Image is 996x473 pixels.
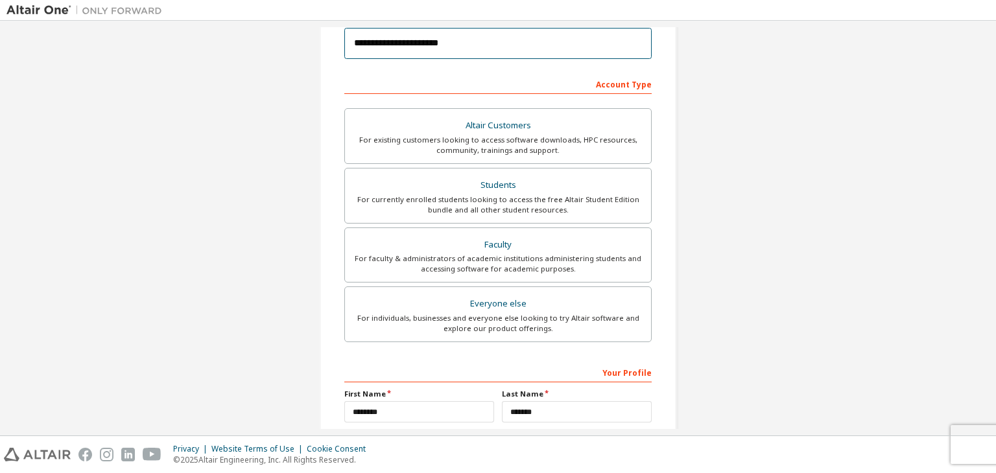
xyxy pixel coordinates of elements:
[143,448,161,461] img: youtube.svg
[353,295,643,313] div: Everyone else
[502,389,652,399] label: Last Name
[173,444,211,454] div: Privacy
[344,73,652,94] div: Account Type
[353,176,643,194] div: Students
[353,117,643,135] div: Altair Customers
[353,194,643,215] div: For currently enrolled students looking to access the free Altair Student Edition bundle and all ...
[344,389,494,399] label: First Name
[4,448,71,461] img: altair_logo.svg
[307,444,373,454] div: Cookie Consent
[353,135,643,156] div: For existing customers looking to access software downloads, HPC resources, community, trainings ...
[78,448,92,461] img: facebook.svg
[211,444,307,454] div: Website Terms of Use
[6,4,169,17] img: Altair One
[121,448,135,461] img: linkedin.svg
[353,313,643,334] div: For individuals, businesses and everyone else looking to try Altair software and explore our prod...
[353,236,643,254] div: Faculty
[173,454,373,465] p: © 2025 Altair Engineering, Inc. All Rights Reserved.
[344,362,652,382] div: Your Profile
[353,253,643,274] div: For faculty & administrators of academic institutions administering students and accessing softwa...
[100,448,113,461] img: instagram.svg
